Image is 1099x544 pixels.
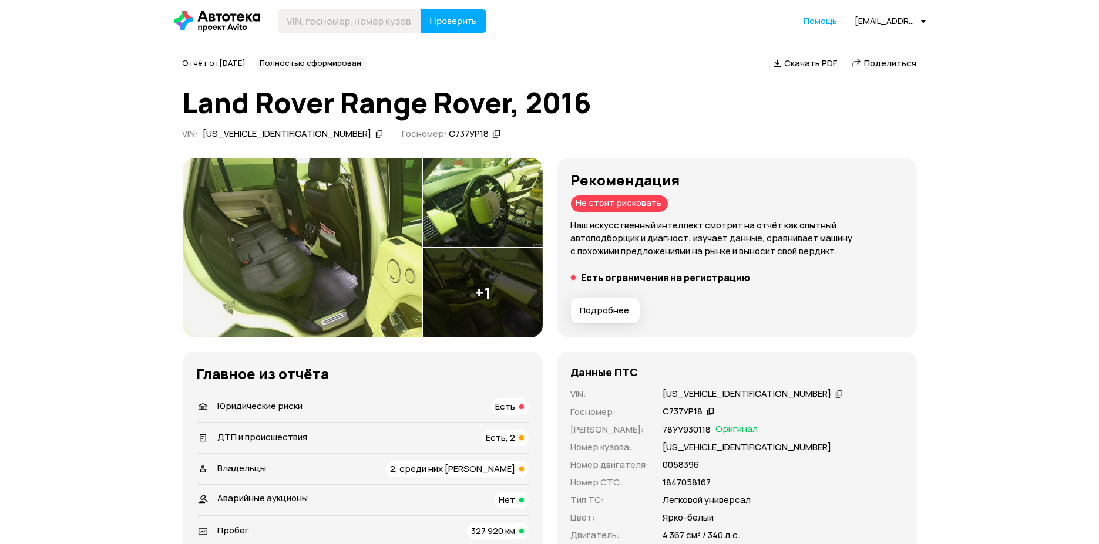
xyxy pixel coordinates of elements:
[183,127,199,140] span: VIN :
[663,458,700,471] p: 0058396
[256,56,367,70] div: Полностью сформирован
[571,219,903,258] p: Наш искусственный интеллект смотрит на отчёт как опытный автоподборщик и диагност: изучает данные...
[855,15,926,26] div: [EMAIL_ADDRESS][DOMAIN_NAME]
[580,305,630,316] span: Подробнее
[571,511,649,524] p: Цвет :
[571,476,649,489] p: Номер СТС :
[774,57,838,69] a: Скачать PDF
[391,462,516,475] span: 2, среди них [PERSON_NAME]
[499,494,516,506] span: Нет
[571,195,668,212] div: Не стоит рисковать
[203,128,372,140] div: [US_VEHICLE_IDENTIFICATION_NUMBER]
[852,57,917,69] a: Поделиться
[486,431,516,444] span: Есть, 2
[402,127,447,140] span: Госномер:
[663,441,832,454] p: [US_VEHICLE_IDENTIFICATION_NUMBER]
[183,87,917,119] h1: Land Rover Range Rover, 2016
[218,400,303,412] span: Юридические риски
[571,529,649,542] p: Двигатель :
[571,441,649,454] p: Номер кузова :
[571,406,649,418] p: Госномер :
[496,400,516,413] span: Есть
[663,406,703,418] div: С737УР18
[449,128,489,140] div: С737УР18
[663,511,714,524] p: Ярко-белый
[663,494,751,506] p: Легковой универсал
[430,16,477,26] span: Проверить
[785,57,838,69] span: Скачать PDF
[663,423,711,436] p: 78УУ930118
[571,366,638,379] h4: Данные ПТС
[218,524,250,536] span: Пробег
[663,476,711,489] p: 1847058167
[197,366,529,382] h3: Главное из отчёта
[804,15,838,27] a: Помощь
[218,431,308,443] span: ДТП и происшествия
[571,172,903,188] h3: Рекомендация
[571,298,640,323] button: Подробнее
[571,423,649,436] p: [PERSON_NAME] :
[218,462,267,474] span: Владельцы
[663,529,741,542] p: 4 367 см³ / 340 л.с.
[716,423,758,436] span: Оригинал
[571,388,649,401] p: VIN :
[278,9,421,33] input: VIN, госномер, номер кузова
[421,9,486,33] button: Проверить
[663,388,832,400] div: [US_VEHICLE_IDENTIFICATION_NUMBER]
[571,458,649,471] p: Номер двигателя :
[218,492,308,504] span: Аварийные аукционы
[582,272,751,283] h5: Есть ограничения на регистрацию
[804,15,838,26] span: Помощь
[472,525,516,537] span: 327 920 км
[865,57,917,69] span: Поделиться
[183,58,246,68] span: Отчёт от [DATE]
[571,494,649,506] p: Тип ТС :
